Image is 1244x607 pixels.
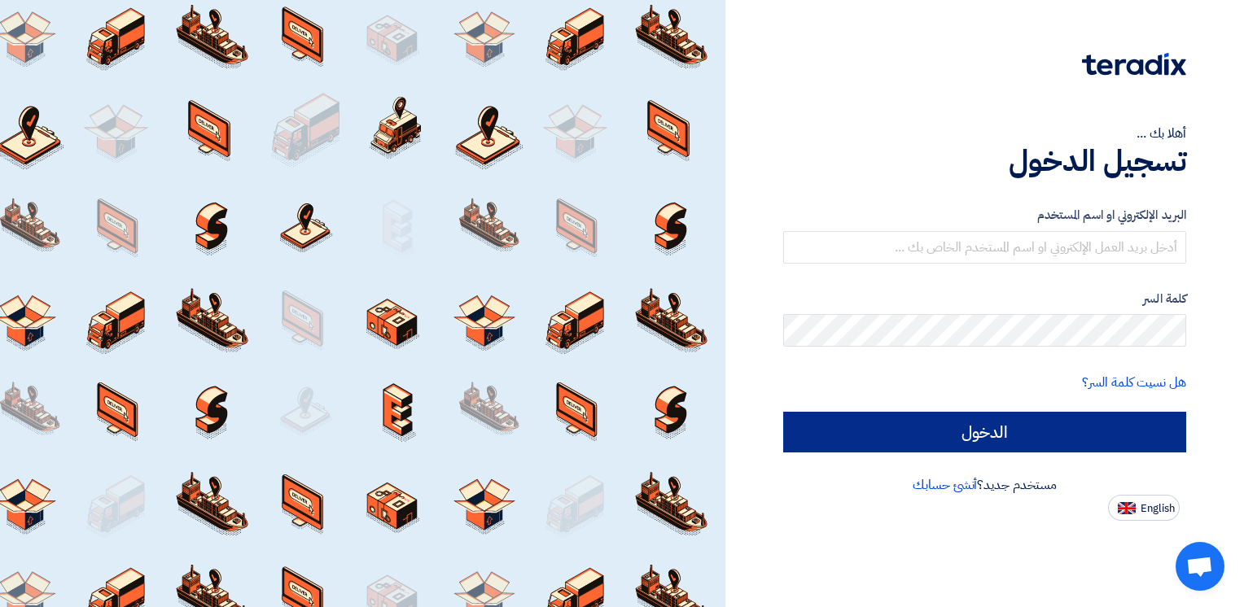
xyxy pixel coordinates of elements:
img: en-US.png [1118,502,1136,514]
label: كلمة السر [783,290,1186,308]
a: هل نسيت كلمة السر؟ [1082,373,1186,392]
a: Open chat [1176,542,1224,591]
div: مستخدم جديد؟ [783,475,1186,495]
input: الدخول [783,412,1186,452]
span: English [1141,503,1175,514]
input: أدخل بريد العمل الإلكتروني او اسم المستخدم الخاص بك ... [783,231,1186,264]
button: English [1108,495,1180,521]
div: أهلا بك ... [783,124,1186,143]
h1: تسجيل الدخول [783,143,1186,179]
label: البريد الإلكتروني او اسم المستخدم [783,206,1186,225]
img: Teradix logo [1082,53,1186,76]
a: أنشئ حسابك [913,475,977,495]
